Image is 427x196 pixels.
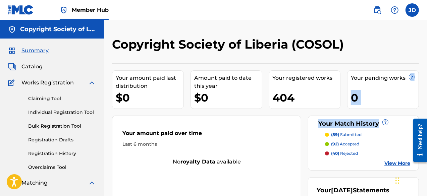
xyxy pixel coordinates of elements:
[122,141,291,148] div: Last 6 months
[8,5,34,15] img: MLC Logo
[116,74,183,90] div: Your amount paid last distribution
[331,150,358,156] p: rejected
[60,6,68,14] img: Top Rightsholder
[331,141,359,147] p: accepted
[388,3,402,17] div: Help
[8,63,16,71] img: Catalog
[317,119,410,128] div: Your Match History
[88,79,96,87] img: expand
[28,123,96,130] a: Bulk Registration Tool
[371,3,384,17] a: Public Search
[393,164,427,196] iframe: Chat Widget
[116,90,183,105] div: $0
[383,120,388,125] span: ?
[112,37,347,52] h2: Copyright Society of Liberia (COSOL)
[406,3,419,17] div: User Menu
[72,6,109,14] span: Member Hub
[331,132,339,137] span: (89)
[331,132,362,138] p: submitted
[21,79,74,87] span: Works Registration
[8,47,16,55] img: Summary
[28,164,96,171] a: Overclaims Tool
[331,187,353,194] span: [DATE]
[28,136,96,143] a: Registration Drafts
[273,90,340,105] div: 404
[194,90,262,105] div: $0
[317,186,389,195] div: Your Statements
[180,158,215,165] strong: royalty data
[8,79,17,87] img: Works Registration
[325,141,410,147] a: (92) accepted
[28,95,96,102] a: Claiming Tool
[8,25,16,34] img: Accounts
[331,141,339,146] span: (92)
[409,74,415,80] span: ?
[28,150,96,157] a: Registration History
[351,90,419,105] div: 0
[395,171,399,191] div: Drag
[20,25,96,33] h5: Copyright Society of Liberia (COSOL)
[194,74,262,90] div: Amount paid to date this year
[325,150,410,156] a: (40) rejected
[384,160,410,167] a: View More
[8,47,49,55] a: SummarySummary
[21,63,43,71] span: Catalog
[8,63,43,71] a: CatalogCatalog
[122,129,291,141] div: Your amount paid over time
[28,109,96,116] a: Individual Registration Tool
[408,114,427,168] iframe: Resource Center
[391,6,399,14] img: help
[325,132,410,138] a: (89) submitted
[112,158,301,166] div: No available
[88,179,96,187] img: expand
[21,47,49,55] span: Summary
[273,74,340,82] div: Your registered works
[21,179,48,187] span: Matching
[373,6,381,14] img: search
[351,74,419,82] div: Your pending works
[331,151,339,156] span: (40)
